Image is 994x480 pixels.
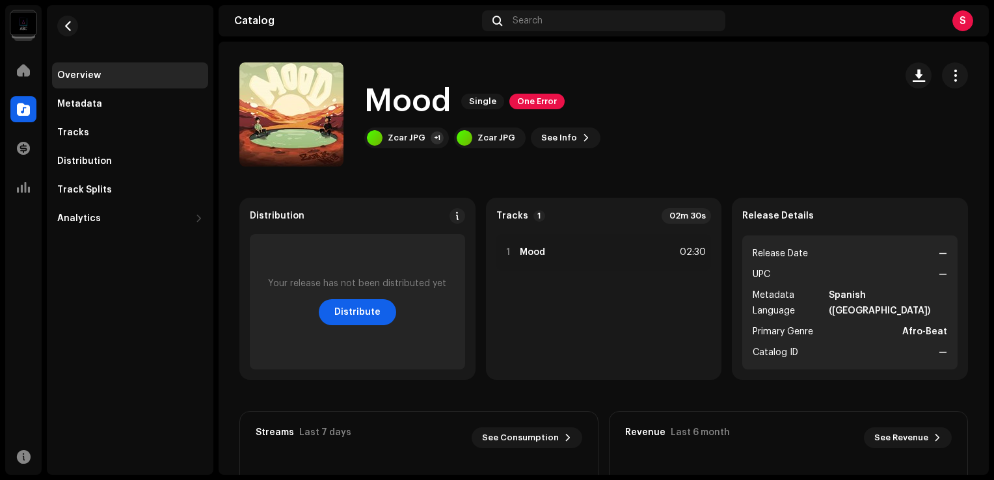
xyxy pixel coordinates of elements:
[299,427,351,438] div: Last 7 days
[461,94,504,109] span: Single
[625,427,665,438] div: Revenue
[496,211,528,221] strong: Tracks
[52,91,208,117] re-m-nav-item: Metadata
[57,213,101,224] div: Analytics
[334,299,381,325] span: Distribute
[364,81,451,122] h1: Mood
[57,156,112,167] div: Distribution
[753,345,798,360] span: Catalog ID
[671,427,730,438] div: Last 6 month
[753,324,813,340] span: Primary Genre
[250,211,304,221] div: Distribution
[513,16,543,26] span: Search
[57,185,112,195] div: Track Splits
[52,206,208,232] re-m-nav-dropdown: Analytics
[482,425,559,451] span: See Consumption
[256,427,294,438] div: Streams
[52,177,208,203] re-m-nav-item: Track Splits
[431,131,444,144] div: +1
[742,211,814,221] strong: Release Details
[52,62,208,88] re-m-nav-item: Overview
[533,210,545,222] p-badge: 1
[477,133,515,143] div: Zcar JPG
[662,208,711,224] div: 02m 30s
[677,245,706,260] div: 02:30
[829,287,947,319] strong: Spanish ([GEOGRAPHIC_DATA])
[939,345,947,360] strong: —
[753,246,808,261] span: Release Date
[57,127,89,138] div: Tracks
[234,16,477,26] div: Catalog
[902,324,947,340] strong: Afro-Beat
[939,246,947,261] strong: —
[319,299,396,325] button: Distribute
[939,267,947,282] strong: —
[388,133,425,143] div: Zcar JPG
[541,125,577,151] span: See Info
[52,148,208,174] re-m-nav-item: Distribution
[10,10,36,36] img: 4b27af27-1876-4d30-865d-b6d287a8d627
[268,278,446,289] div: Your release has not been distributed yet
[520,247,545,258] strong: Mood
[531,127,600,148] button: See Info
[52,120,208,146] re-m-nav-item: Tracks
[509,94,565,109] span: One Error
[753,287,826,319] span: Metadata Language
[952,10,973,31] div: S
[57,99,102,109] div: Metadata
[472,427,582,448] button: See Consumption
[753,267,770,282] span: UPC
[874,425,928,451] span: See Revenue
[864,427,952,448] button: See Revenue
[57,70,101,81] div: Overview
